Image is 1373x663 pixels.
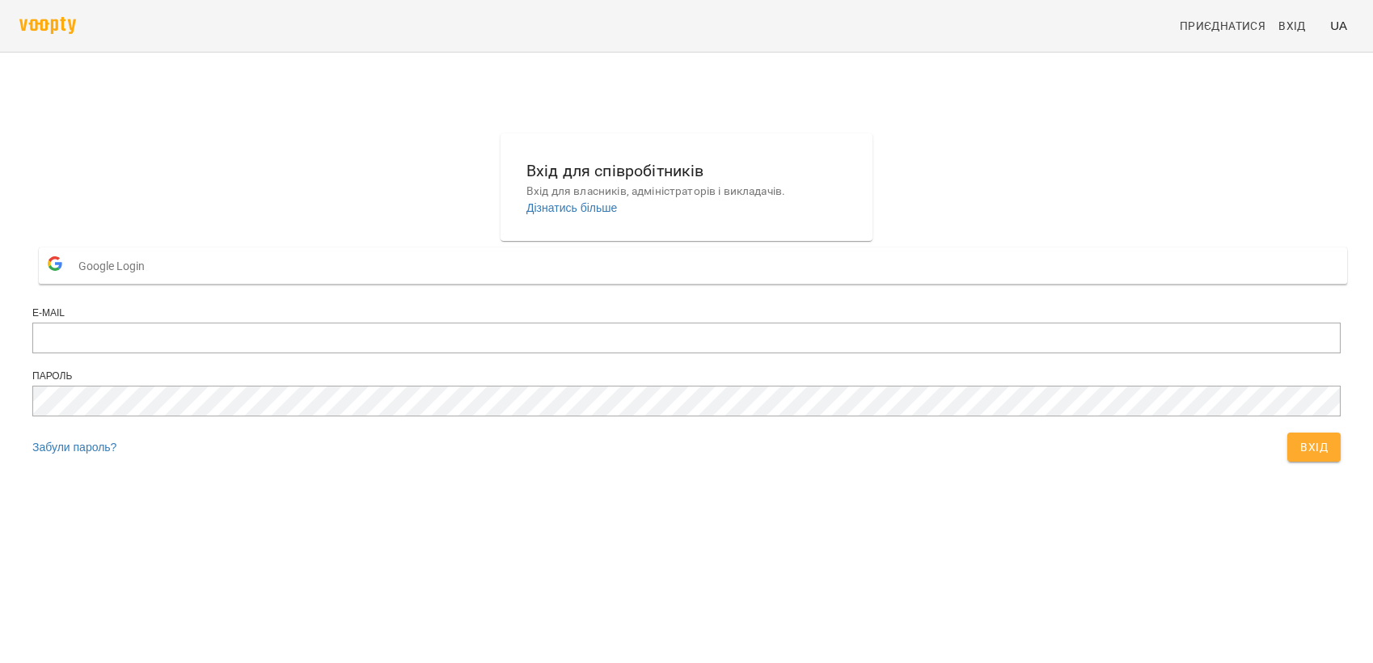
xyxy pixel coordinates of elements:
[1180,16,1265,36] span: Приєднатися
[526,158,847,184] h6: Вхід для співробітників
[1173,11,1272,40] a: Приєднатися
[1278,16,1306,36] span: Вхід
[1272,11,1324,40] a: Вхід
[526,201,617,214] a: Дізнатись більше
[1330,17,1347,34] span: UA
[32,370,1341,383] div: Пароль
[19,17,76,34] img: voopty.png
[32,441,116,454] a: Забули пароль?
[1324,11,1354,40] button: UA
[1300,437,1328,457] span: Вхід
[32,306,1341,320] div: E-mail
[78,250,153,282] span: Google Login
[526,184,847,200] p: Вхід для власників, адміністраторів і викладачів.
[39,247,1347,284] button: Google Login
[1287,433,1341,462] button: Вхід
[513,146,860,229] button: Вхід для співробітниківВхід для власників, адміністраторів і викладачів.Дізнатись більше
